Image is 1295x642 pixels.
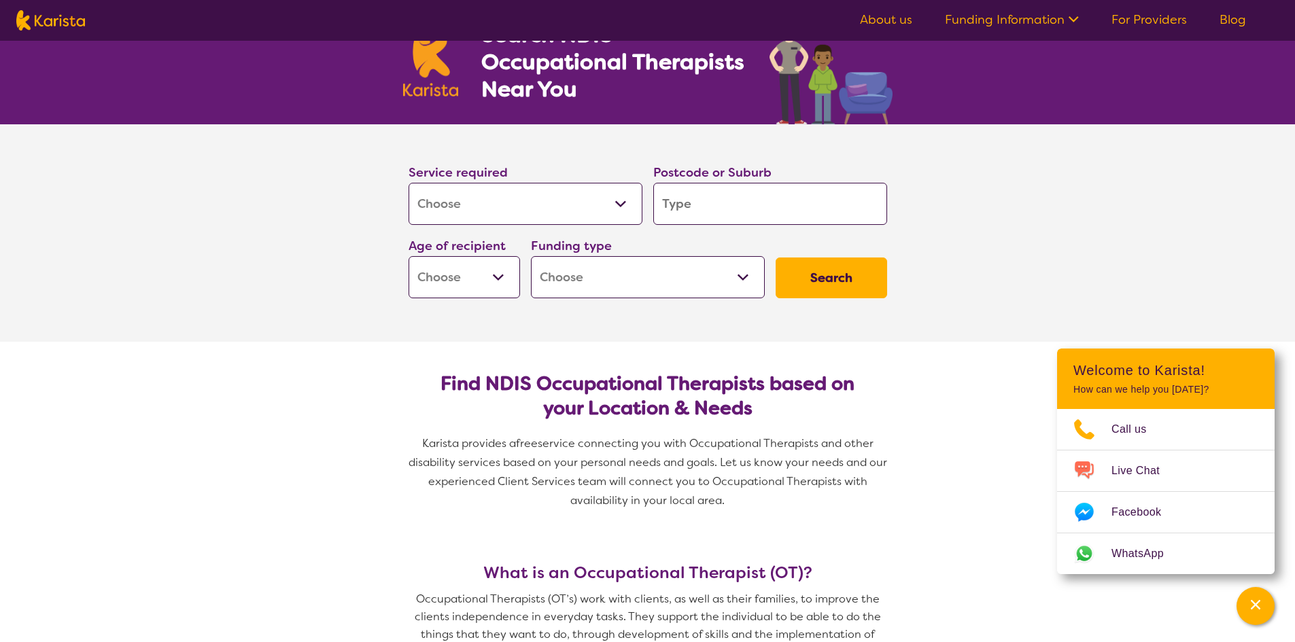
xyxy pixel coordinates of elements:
a: About us [860,12,912,28]
span: service connecting you with Occupational Therapists and other disability services based on your p... [409,436,890,507]
h3: What is an Occupational Therapist (OT)? [403,563,893,582]
span: Live Chat [1111,461,1176,481]
img: Karista logo [403,23,459,96]
ul: Choose channel [1057,409,1275,574]
button: Search [776,257,887,298]
input: Type [653,183,887,225]
div: Channel Menu [1057,349,1275,574]
label: Age of recipient [409,238,506,254]
label: Funding type [531,238,612,254]
img: Karista logo [16,10,85,31]
button: Channel Menu [1237,587,1275,625]
h2: Find NDIS Occupational Therapists based on your Location & Needs [419,372,876,421]
h2: Welcome to Karista! [1073,362,1258,378]
label: Service required [409,164,508,181]
a: For Providers [1111,12,1187,28]
h1: Search NDIS Occupational Therapists Near You [481,21,746,103]
p: How can we help you [DATE]? [1073,384,1258,395]
span: Karista provides a [422,436,516,450]
span: WhatsApp [1111,543,1180,564]
span: free [516,436,538,450]
label: Postcode or Suburb [653,164,772,181]
img: occupational-therapy [770,5,893,124]
a: Blog [1220,12,1246,28]
span: Facebook [1111,502,1177,522]
a: Web link opens in a new tab. [1057,533,1275,574]
a: Funding Information [945,12,1079,28]
span: Call us [1111,419,1163,440]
